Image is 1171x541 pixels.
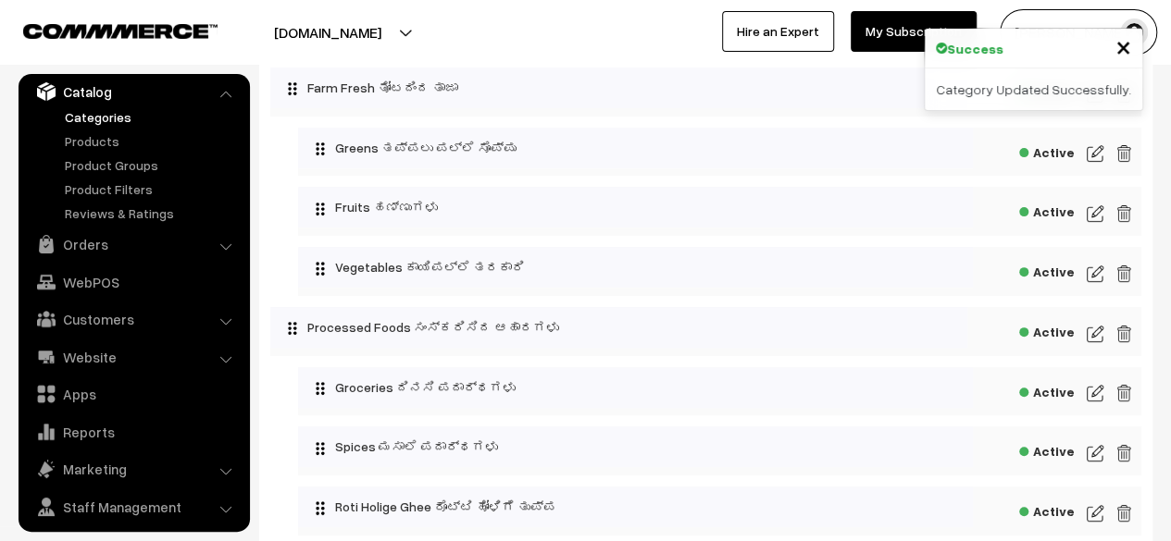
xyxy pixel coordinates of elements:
img: edit [1087,142,1103,165]
span: × [1115,29,1131,63]
button: [PERSON_NAME] [1000,9,1157,55]
a: My Subscription [851,11,977,52]
img: edit [1115,382,1132,404]
img: COMMMERCE [23,24,218,38]
button: Close [1115,32,1131,60]
img: drag [315,500,326,515]
img: drag [315,381,326,396]
div: Fruits ಹಣ್ಣುಗಳು [298,187,973,227]
div: Groceries ದಿನಸಿ ಪದಾರ್ಥಗಳು [298,367,973,408]
img: edit [1087,323,1103,345]
span: Active [1019,139,1075,162]
div: Processed Foods ಸಂಸ್ಕರಿಸಿದ ಆಹಾರಗಳು [270,307,967,348]
img: drag [287,321,298,336]
img: edit [1115,263,1132,285]
img: edit [1115,142,1132,165]
img: edit [1087,203,1103,225]
img: drag [315,261,326,276]
span: Active [1019,378,1075,401]
div: Roti Holige Ghee ರೊಟ್ಟಿ ಹೋಳಿಗೆ ತುಪ್ಪ [298,486,973,527]
img: drag [287,81,298,96]
div: Spices ಮಸಾಲೆ ಪದಾರ್ಥಗಳು [298,426,973,467]
a: Product Groups [60,155,243,175]
img: user [1120,18,1148,46]
span: Active [1019,437,1075,461]
img: edit [1087,442,1103,464]
a: Catalog [23,75,243,108]
a: Product Filters [60,179,243,199]
div: Category Updated Successfully. [925,68,1142,110]
img: edit [1115,323,1132,345]
strong: Success [947,39,1003,58]
img: drag [315,441,326,456]
img: drag [315,141,326,156]
img: edit [1115,442,1132,464]
img: edit [1087,263,1103,285]
a: Orders [23,227,243,261]
a: Website [23,340,243,374]
span: Active [1019,498,1075,521]
button: Collapse [270,68,289,103]
img: edit [1115,203,1132,225]
button: [DOMAIN_NAME] [209,9,446,55]
a: Reviews & Ratings [60,203,243,223]
div: Greens ತಪ್ಪಲು ಪಲ್ಲೆ ಸೊಪ್ಪು [298,128,973,168]
a: Marketing [23,452,243,486]
div: Vegetables ಕಾಯಿಪಲ್ಲೆ ತರಕಾರಿ [298,247,973,288]
a: Staff Management [23,490,243,523]
a: Products [60,131,243,151]
a: Customers [23,302,243,336]
button: Collapse [270,307,289,342]
span: Active [1019,198,1075,221]
span: Active [1019,258,1075,281]
img: edit [1087,502,1103,524]
a: Categories [60,107,243,127]
a: WebPOS [23,265,243,299]
div: Farm Fresh ತೋಟದಿಂದ ತಾಜಾ [270,68,967,108]
img: edit [1087,382,1103,404]
a: COMMMERCE [23,18,185,41]
img: drag [315,202,326,216]
a: Apps [23,377,243,411]
a: Hire an Expert [722,11,834,52]
a: Reports [23,415,243,449]
span: Active [1019,318,1075,341]
img: edit [1115,502,1132,524]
